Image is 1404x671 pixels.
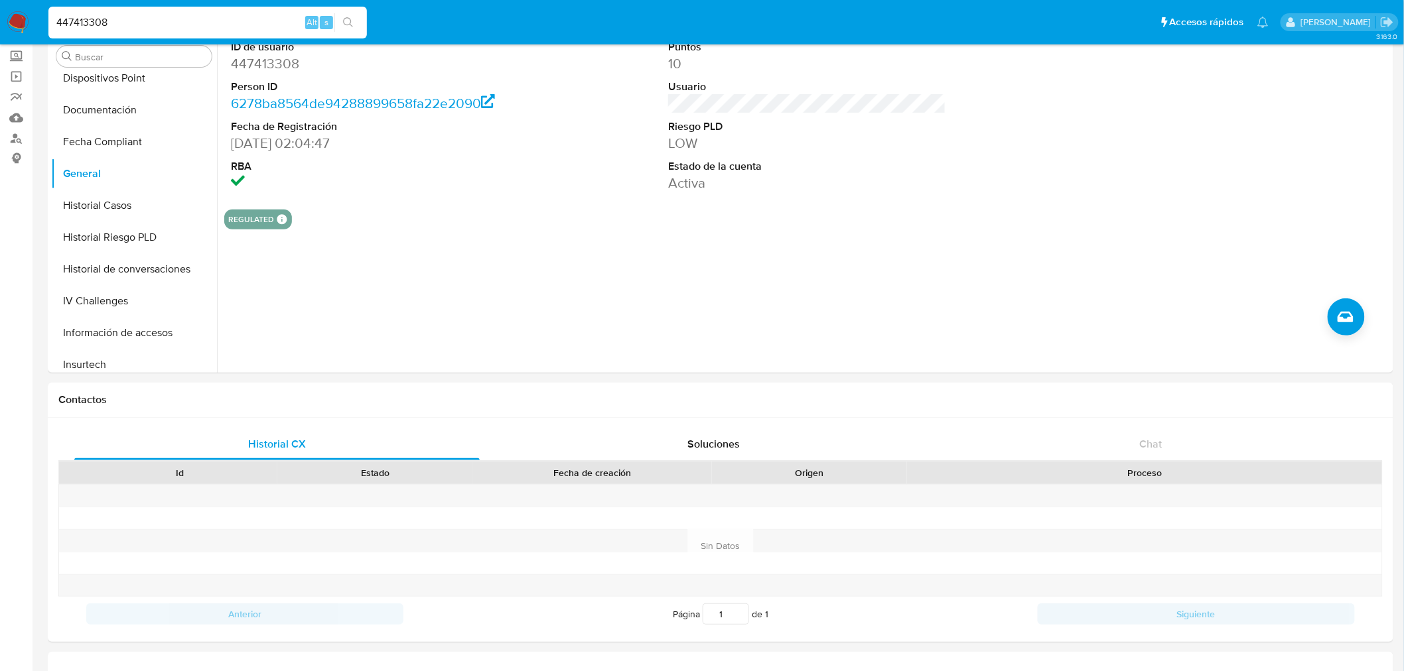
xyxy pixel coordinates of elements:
dt: Estado de la cuenta [668,159,946,174]
a: 6278ba8564de94288899658fa22e2090 [231,93,495,113]
input: Buscar usuario o caso... [48,14,367,31]
dd: [DATE] 02:04:47 [231,134,509,152]
button: Historial Casos [51,190,217,221]
div: Estado [287,466,463,479]
div: Id [92,466,268,479]
dt: RBA [231,159,509,174]
button: Historial de conversaciones [51,253,217,285]
span: Página de [673,603,768,625]
h1: Contactos [58,393,1383,406]
span: Historial CX [248,436,306,452]
dt: Usuario [668,80,946,94]
p: gregorio.negri@mercadolibre.com [1300,16,1375,29]
button: Siguiente [1038,603,1355,625]
button: General [51,158,217,190]
dt: Fecha de Registración [231,119,509,134]
dd: LOW [668,134,946,152]
button: Documentación [51,94,217,126]
a: Salir [1380,15,1394,29]
button: IV Challenges [51,285,217,317]
button: Dispositivos Point [51,62,217,94]
dt: ID de usuario [231,40,509,54]
dd: 10 [668,54,946,73]
button: Buscar [62,51,72,62]
div: Proceso [916,466,1373,479]
span: Alt [307,16,317,29]
button: Insurtech [51,349,217,381]
div: Origen [721,466,898,479]
span: Soluciones [688,436,740,452]
button: search-icon [334,13,362,32]
span: s [324,16,328,29]
dt: Riesgo PLD [668,119,946,134]
span: Accesos rápidos [1170,15,1244,29]
dd: 447413308 [231,54,509,73]
span: Chat [1140,436,1162,452]
dt: Person ID [231,80,509,94]
button: Anterior [86,603,403,625]
dt: Puntos [668,40,946,54]
button: Historial Riesgo PLD [51,221,217,253]
input: Buscar [75,51,206,63]
div: Fecha de creación [482,466,703,479]
button: Fecha Compliant [51,126,217,158]
span: 3.163.0 [1376,31,1397,42]
a: Notificaciones [1257,17,1269,28]
dd: Activa [668,174,946,192]
button: Información de accesos [51,317,217,349]
span: 1 [765,607,768,621]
